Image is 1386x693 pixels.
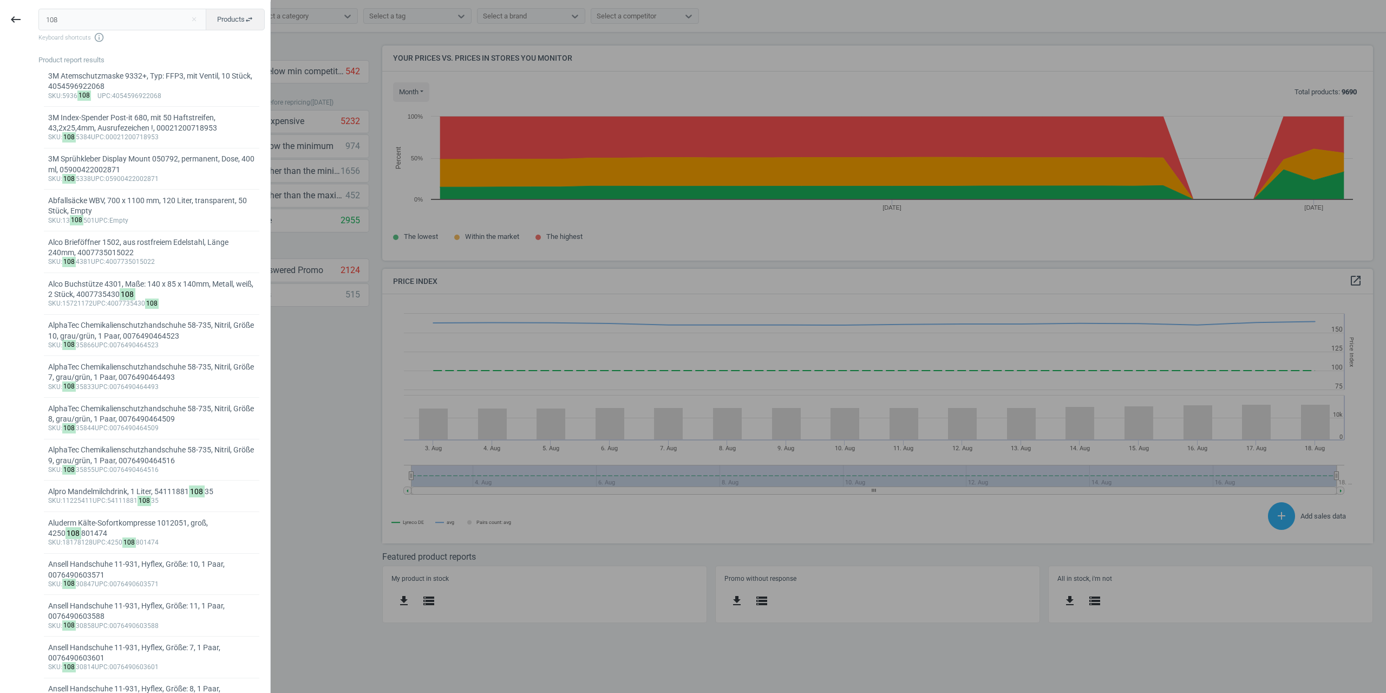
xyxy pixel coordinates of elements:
mark: 108 [62,662,76,672]
span: sku [48,341,61,349]
span: upc [95,341,108,349]
i: keyboard_backspace [9,13,22,26]
span: upc [95,580,108,588]
input: Enter the SKU or product name [38,9,207,30]
div: Ansell Handschuhe 11-931, Hyflex, Größe: 11, 1 Paar, 0076490603588 [48,601,256,622]
div: AlphaTec Chemikalienschutzhandschuhe 58-735, Nitril, Größe 8, grau/grün, 1 Paar, 0076490464509 [48,404,256,425]
span: upc [93,539,106,546]
mark: 108 [189,485,205,497]
div: 3M Index-Spender Post-it 680, mit 50 Haftstreifen, 43,2x25,4mm, Ausrufezeichen !, 00021200718953 [48,113,256,134]
span: sku [48,258,61,265]
span: upc [91,258,104,265]
mark: 108 [62,257,76,267]
div: AlphaTec Chemikalienschutzhandschuhe 58-735, Nitril, Größe 7, grau/grün, 1 Paar, 0076490464493 [48,362,256,383]
mark: 108 [62,132,76,143]
span: upc [95,466,108,474]
span: sku [48,92,61,100]
span: sku [48,466,61,474]
mark: 108 [62,340,76,350]
div: 3M Atemschutzmaske 9332+, Typ: FFP3, mit Ventil, 10 Stück, 4054596922068 [48,71,256,92]
span: sku [48,300,61,307]
mark: 108 [66,527,82,539]
div: :11225411 :54111881 35 [48,497,256,506]
span: sku [48,497,61,504]
div: : 5384 :00021200718953 [48,133,256,142]
div: : 35855 :0076490464516 [48,466,256,475]
button: keyboard_backspace [3,7,28,33]
div: :18178128 :4250 801474 [48,539,256,547]
span: upc [95,217,108,224]
span: upc [95,622,108,630]
mark: 108 [62,465,76,475]
button: Close [186,15,202,24]
span: upc [95,383,108,391]
div: : 35833 :0076490464493 [48,383,256,392]
span: sku [48,383,61,391]
mark: 108 [62,381,76,392]
div: : 35844 :0076490464509 [48,424,256,433]
span: Keyboard shortcuts [38,32,265,43]
span: upc [93,300,106,307]
mark: 108 [62,579,76,589]
span: upc [95,663,108,671]
span: sku [48,217,61,224]
span: sku [48,580,61,588]
div: 3M Sprühkleber Display Mount 050792, permanent, Dose, 400 ml, 05900422002871 [48,154,256,175]
div: : 35866 :0076490464523 [48,341,256,350]
mark: 108 [120,288,136,300]
mark: 108 [70,215,84,225]
mark: 108 [145,299,159,309]
span: sku [48,133,61,141]
div: :15721172 :4007735430 [48,300,256,308]
div: Ansell Handschuhe 11-931, Hyflex, Größe: 10, 1 Paar, 0076490603571 [48,559,256,580]
div: Alpro Mandelmilchdrink, 1 Liter, 54111881 35 [48,487,256,497]
span: upc [91,175,104,183]
div: : 30858 :0076490603588 [48,622,256,631]
span: Products [217,15,253,24]
span: upc [95,424,108,432]
div: Abfallsäcke WBV, 700 x 1100 mm, 120 Liter, transparent, 50 Stück, Empty [48,196,256,217]
span: sku [48,663,61,671]
div: AlphaTec Chemikalienschutzhandschuhe 58-735, Nitril, Größe 10, grau/grün, 1 Paar, 0076490464523 [48,320,256,341]
mark: 108 [77,90,91,101]
mark: 108 [138,496,152,506]
div: : 5338 :05900422002871 [48,175,256,184]
div: : 30847 :0076490603571 [48,580,256,589]
i: swap_horiz [245,15,253,24]
div: Aluderm Kälte-Sofortkompresse 1012051, groß, 4250 801474 [48,518,256,539]
mark: 108 [62,620,76,631]
div: : 4381 :4007735015022 [48,258,256,267]
span: upc [93,497,106,504]
div: :5936 :4054596922068 [48,92,256,101]
span: sku [48,622,61,630]
span: sku [48,424,61,432]
div: Ansell Handschuhe 11-931, Hyflex, Größe: 7, 1 Paar, 0076490603601 [48,643,256,664]
span: sku [48,175,61,183]
div: Alco Brieföffner 1502, aus rostfreiem Edelstahl, Länge 240mm, 4007735015022 [48,237,256,258]
div: AlphaTec Chemikalienschutzhandschuhe 58-735, Nitril, Größe 9, grau/grün, 1 Paar, 0076490464516 [48,445,256,466]
span: upc [91,133,104,141]
mark: 108 [122,537,136,548]
span: upc [97,92,110,100]
i: info_outline [94,32,104,43]
button: Productsswap_horiz [206,9,265,30]
mark: 108 [62,423,76,433]
mark: 108 [62,174,76,184]
span: sku [48,539,61,546]
div: :13 501 :Empty [48,217,256,225]
div: Alco Buchstütze 4301, Maße: 140 x 85 x 140mm, Metall, weiß, 2 Stück, 4007735430 [48,279,256,300]
div: Product report results [38,55,270,65]
div: : 30814 :0076490603601 [48,663,256,672]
